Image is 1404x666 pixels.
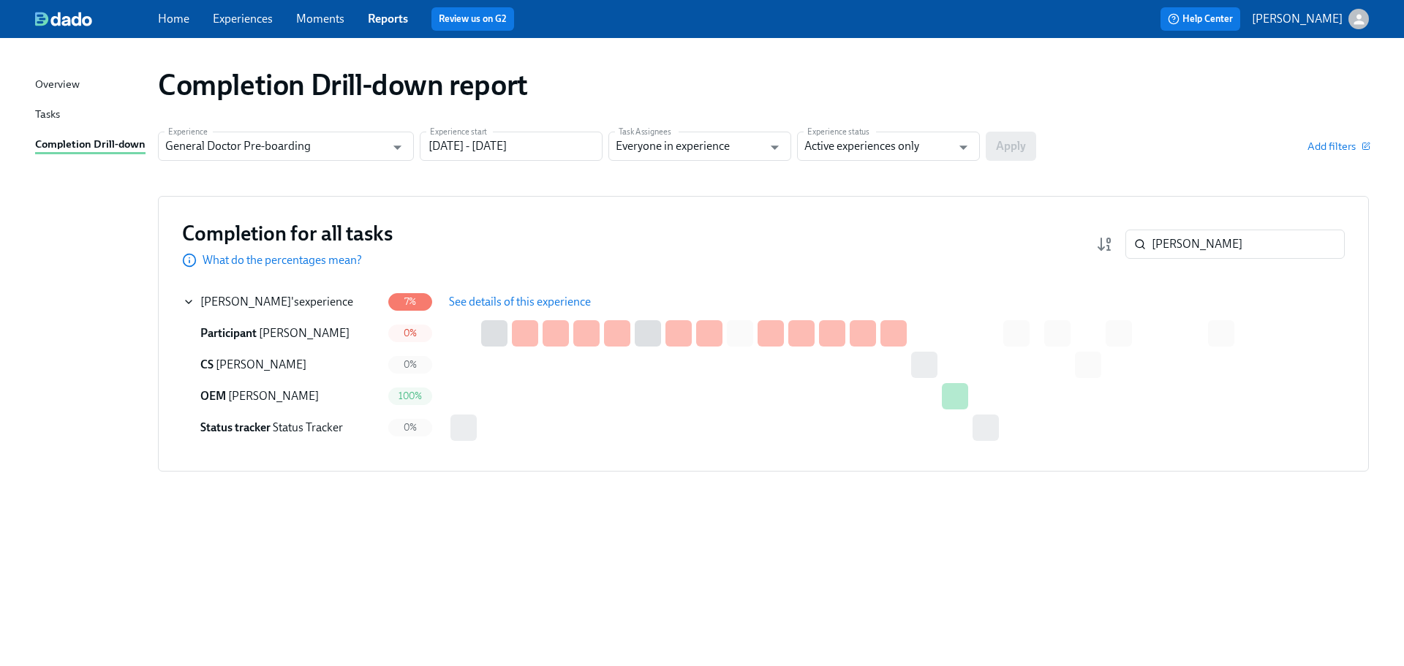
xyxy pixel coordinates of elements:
[431,7,514,31] button: Review us on G2
[200,357,214,371] span: Credentialing Specialist
[1096,235,1114,253] svg: Completion rate (low to high)
[35,76,146,94] a: Overview
[216,357,306,371] span: [PERSON_NAME]
[439,287,601,317] button: See details of this experience
[763,136,786,159] button: Open
[296,12,344,26] a: Moments
[395,359,426,370] span: 0%
[200,389,226,403] span: Onboarding Experience Manager
[228,389,319,403] span: [PERSON_NAME]
[183,319,382,348] div: Participant [PERSON_NAME]
[35,76,80,94] div: Overview
[158,67,528,102] h1: Completion Drill-down report
[213,12,273,26] a: Experiences
[35,12,92,26] img: dado
[200,294,353,310] div: 's experience
[395,422,426,433] span: 0%
[952,136,975,159] button: Open
[386,136,409,159] button: Open
[35,106,146,124] a: Tasks
[200,326,257,340] span: Participant
[396,296,425,307] span: 7%
[1160,7,1240,31] button: Help Center
[200,420,271,434] span: Status tracker
[158,12,189,26] a: Home
[439,12,507,26] a: Review us on G2
[1307,139,1369,154] button: Add filters
[1252,11,1343,27] p: [PERSON_NAME]
[203,252,362,268] p: What do the percentages mean?
[449,295,591,309] span: See details of this experience
[35,12,158,26] a: dado
[1152,230,1345,259] input: Search by name
[183,287,382,317] div: [PERSON_NAME]'sexperience
[390,390,431,401] span: 100%
[182,220,393,246] h3: Completion for all tasks
[35,106,60,124] div: Tasks
[368,12,408,26] a: Reports
[183,382,382,411] div: OEM [PERSON_NAME]
[35,136,146,154] a: Completion Drill-down
[183,350,382,379] div: CS [PERSON_NAME]
[200,295,291,309] span: [PERSON_NAME]
[273,420,343,434] span: Status Tracker
[1168,12,1233,26] span: Help Center
[183,413,382,442] div: Status tracker Status Tracker
[259,326,350,340] span: [PERSON_NAME]
[395,328,426,338] span: 0%
[1252,9,1369,29] button: [PERSON_NAME]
